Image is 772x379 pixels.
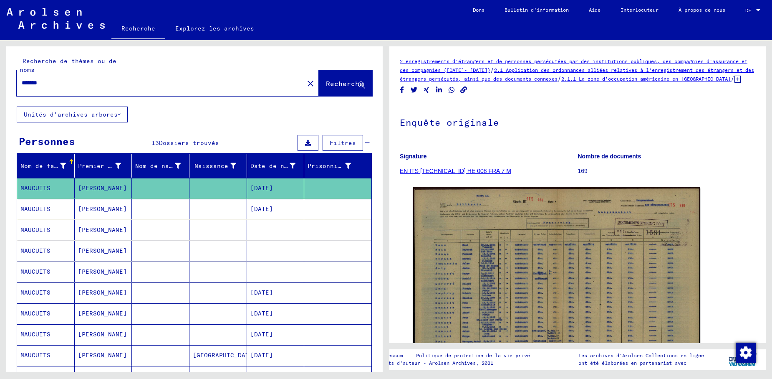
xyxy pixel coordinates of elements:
[17,107,128,122] button: Unités d'archives arbores
[400,67,754,82] a: 2.1 Application des ordonnances alliées relatives à l'enregistrement des étrangers et des étrange...
[75,220,132,240] mat-cell: [PERSON_NAME]
[75,178,132,198] mat-cell: [PERSON_NAME]
[17,345,75,366] mat-cell: MAUCUITS
[20,162,66,170] div: Nom de famille
[189,154,247,178] mat-header-cell: Naissance‏
[736,343,756,363] img: Modifier le consentement
[247,303,305,324] mat-cell: [DATE]
[135,159,191,173] div: Nom de naissance
[17,178,75,198] mat-cell: MAUCUITS
[247,282,305,303] mat-cell: [DATE]
[400,153,427,160] b: Signature
[308,159,361,173] div: Prisonnier
[20,57,116,74] mat-label: Recherche de thèmes ou de noms
[78,162,121,170] div: Premier nom
[78,159,132,173] div: Premier nom
[75,154,132,178] mat-header-cell: Premier nom
[578,359,704,367] p: ont été élaborées en partenariat avec
[17,324,75,345] mat-cell: MAUCUITS
[19,134,75,149] div: Personnes
[578,153,641,160] b: Nombre de documents
[75,282,132,303] mat-cell: [PERSON_NAME]
[111,18,165,40] a: Recherche
[326,79,363,88] span: Recherche
[7,8,105,29] img: Arolsen_neg.svg
[459,85,468,95] button: Copie de la liaison
[250,162,296,170] div: Date de naissance
[151,139,159,147] span: 13
[159,139,219,147] span: Dossiers trouvés
[17,199,75,219] mat-cell: MAUCUITS
[305,79,315,89] mat-icon: close
[75,303,132,324] mat-cell: [PERSON_NAME]
[731,75,734,82] span: /
[132,154,189,178] mat-header-cell: Nom de naissance
[17,282,75,303] mat-cell: MAUCUITS
[189,345,247,366] mat-cell: [GEOGRAPHIC_DATA]
[400,58,747,73] a: 2 enregistrements d'étrangers et de personnes persécutées par des institutions publiques, des com...
[75,199,132,219] mat-cell: [PERSON_NAME]
[490,66,494,74] span: /
[247,178,305,198] mat-cell: [DATE]
[745,8,754,13] span: DE
[17,154,75,178] mat-header-cell: Nom de famille
[193,162,236,170] div: Naissance‏
[578,352,704,359] p: Les archives d'Arolsen Collections en ligne
[435,85,444,95] button: Part sur LinkedIn
[193,159,247,173] div: Naissance‏
[409,352,543,359] a: Politique de protection de la vie privée
[247,324,305,345] mat-cell: [DATE]
[578,167,756,176] p: 169
[17,220,75,240] mat-cell: MAUCUITS
[558,75,561,82] span: /
[17,262,75,282] mat-cell: MAUCUITS
[727,349,758,370] img: yv_logo.png
[20,159,76,173] div: Nom de famille
[308,162,351,170] div: Prisonnier
[323,135,363,151] button: Filtres
[75,324,132,345] mat-cell: [PERSON_NAME]
[447,85,456,95] button: Partager sur WhatsApp
[165,18,264,38] a: Explorez les archives
[75,241,132,261] mat-cell: [PERSON_NAME]
[135,162,181,170] div: Nom de naissance
[422,85,431,95] button: Part sur Xing
[376,352,409,359] a: Impressum
[330,139,356,147] span: Filtres
[75,345,132,366] mat-cell: [PERSON_NAME]
[398,85,406,95] button: Partager sur Facebook
[17,303,75,324] mat-cell: MAUCUITS
[561,76,731,82] a: 2.1.1 La zone d'occupation américaine en [GEOGRAPHIC_DATA]
[75,262,132,282] mat-cell: [PERSON_NAME]
[400,103,755,140] h1: Enquête originale
[400,168,511,174] a: EN ITS [TECHNICAL_ID] HE 008 FRA 7 M
[247,199,305,219] mat-cell: [DATE]
[302,75,319,92] button: Éliminer
[17,241,75,261] mat-cell: MAUCUITS
[410,85,419,95] button: Partager sur Twitter
[247,345,305,366] mat-cell: [DATE]
[304,154,371,178] mat-header-cell: Prisonnier
[247,154,305,178] mat-header-cell: Date de naissance
[319,70,372,96] button: Recherche
[250,159,306,173] div: Date de naissance
[376,359,543,367] p: Droits d'auteur - Arolsen Archives, 2021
